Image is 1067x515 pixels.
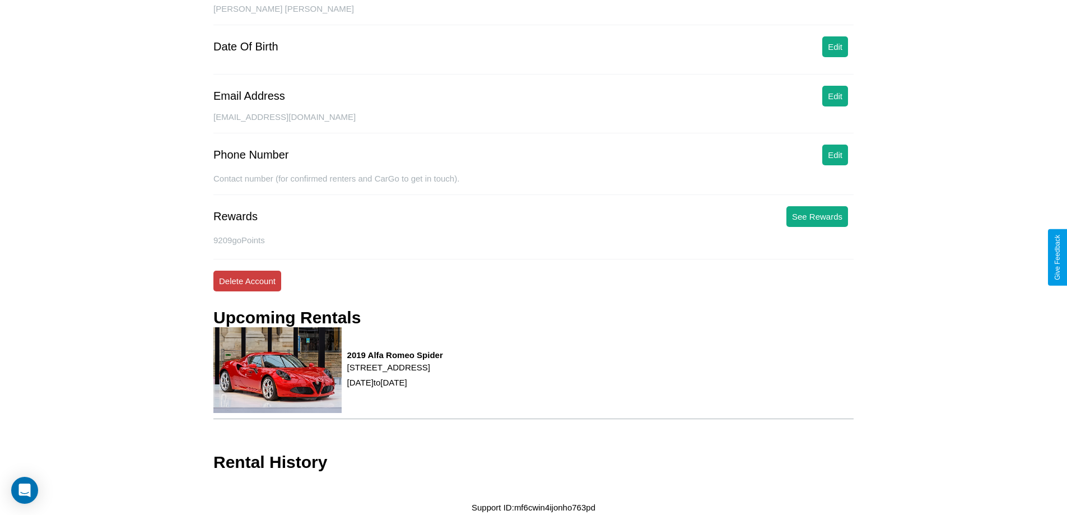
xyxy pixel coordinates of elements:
[347,360,443,375] p: [STREET_ADDRESS]
[472,500,595,515] p: Support ID: mf6cwin4ijonho763pd
[1054,235,1061,280] div: Give Feedback
[347,350,443,360] h3: 2019 Alfa Romeo Spider
[347,375,443,390] p: [DATE] to [DATE]
[213,308,361,327] h3: Upcoming Rentals
[213,149,289,161] div: Phone Number
[822,36,848,57] button: Edit
[213,233,854,248] p: 9209 goPoints
[213,271,281,291] button: Delete Account
[213,210,258,223] div: Rewards
[213,174,854,195] div: Contact number (for confirmed renters and CarGo to get in touch).
[786,206,848,227] button: See Rewards
[213,40,278,53] div: Date Of Birth
[213,453,327,472] h3: Rental History
[213,4,854,25] div: [PERSON_NAME] [PERSON_NAME]
[213,327,342,412] img: rental
[822,86,848,106] button: Edit
[822,145,848,165] button: Edit
[11,477,38,504] div: Open Intercom Messenger
[213,90,285,103] div: Email Address
[213,112,854,133] div: [EMAIL_ADDRESS][DOMAIN_NAME]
